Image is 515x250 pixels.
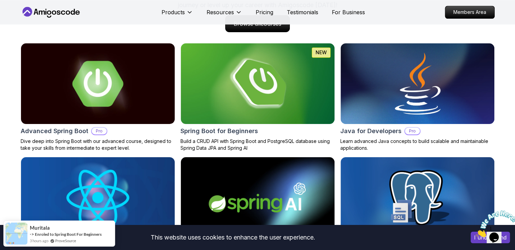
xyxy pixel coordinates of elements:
[21,43,175,151] a: Advanced Spring Boot cardAdvanced Spring BootProDive deep into Spring Boot with our advanced cour...
[445,6,494,18] p: Members Area
[35,232,102,237] a: Enroled to Spring Boot For Beginners
[30,225,50,231] span: muritala
[316,49,327,56] p: NEW
[180,138,335,151] p: Build a CRUD API with Spring Boot and PostgreSQL database using Spring Data JPA and Spring AI
[3,3,5,8] span: 1
[3,3,45,29] img: Chat attention grabber
[473,208,515,240] iframe: chat widget
[405,128,420,134] p: Pro
[340,126,402,136] h2: Java for Developers
[287,8,318,16] a: Testimonials
[256,8,273,16] a: Pricing
[340,43,495,151] a: Java for Developers cardJava for DevelopersProLearn advanced Java concepts to build scalable and ...
[471,232,510,243] button: Accept cookies
[5,230,460,245] div: This website uses cookies to enhance the user experience.
[92,128,107,134] p: Pro
[162,8,185,16] p: Products
[30,238,48,244] span: 3 hours ago
[180,43,335,151] a: Spring Boot for Beginners cardNEWSpring Boot for BeginnersBuild a CRUD API with Spring Boot and P...
[445,6,495,19] a: Members Area
[341,157,494,238] img: SQL and Databases Fundamentals card
[207,8,242,22] button: Resources
[181,43,335,124] img: Spring Boot for Beginners card
[207,8,234,16] p: Resources
[5,223,27,245] img: provesource social proof notification image
[21,43,175,124] img: Advanced Spring Boot card
[30,231,34,237] span: ->
[181,157,335,238] img: Spring AI card
[21,157,175,238] img: React JS Developer Guide card
[180,126,258,136] h2: Spring Boot for Beginners
[162,8,193,22] button: Products
[21,138,175,151] p: Dive deep into Spring Boot with our advanced course, designed to take your skills from intermedia...
[341,43,494,124] img: Java for Developers card
[340,138,495,151] p: Learn advanced Java concepts to build scalable and maintainable applications.
[21,126,88,136] h2: Advanced Spring Boot
[332,8,365,16] a: For Business
[55,238,76,244] a: ProveSource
